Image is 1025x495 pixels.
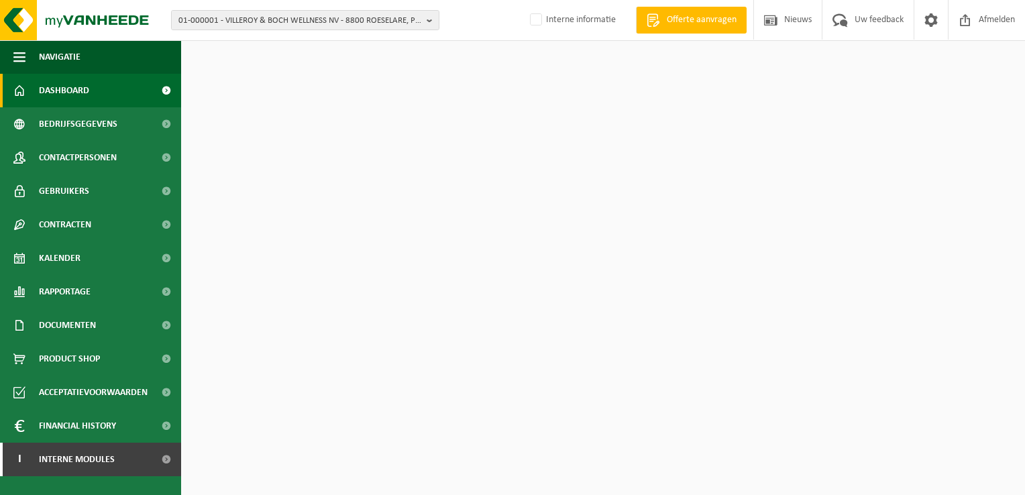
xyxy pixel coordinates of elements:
[39,40,80,74] span: Navigatie
[39,174,89,208] span: Gebruikers
[39,275,91,309] span: Rapportage
[39,342,100,376] span: Product Shop
[39,107,117,141] span: Bedrijfsgegevens
[39,309,96,342] span: Documenten
[13,443,25,476] span: I
[39,74,89,107] span: Dashboard
[39,409,116,443] span: Financial History
[171,10,439,30] button: 01-000001 - VILLEROY & BOCH WELLNESS NV - 8800 ROESELARE, POPULIERSTRAAT 1
[178,11,421,31] span: 01-000001 - VILLEROY & BOCH WELLNESS NV - 8800 ROESELARE, POPULIERSTRAAT 1
[636,7,747,34] a: Offerte aanvragen
[39,376,148,409] span: Acceptatievoorwaarden
[527,10,616,30] label: Interne informatie
[39,141,117,174] span: Contactpersonen
[39,443,115,476] span: Interne modules
[39,241,80,275] span: Kalender
[663,13,740,27] span: Offerte aanvragen
[39,208,91,241] span: Contracten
